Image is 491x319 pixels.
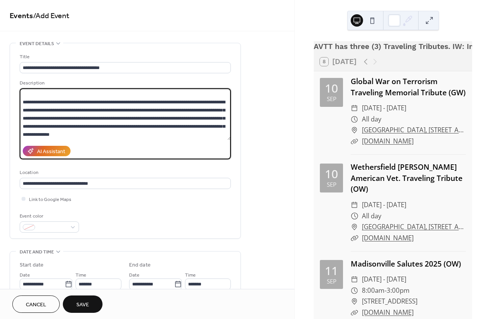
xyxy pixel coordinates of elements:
[20,248,54,256] span: Date and time
[20,53,229,61] div: Title
[351,274,358,285] div: ​
[362,274,406,285] span: [DATE] - [DATE]
[351,199,358,211] div: ​
[20,271,30,279] span: Date
[20,79,229,87] div: Description
[185,271,196,279] span: Time
[23,146,71,156] button: AI Assistant
[351,114,358,125] div: ​
[385,285,387,296] span: -
[327,278,336,284] div: Sep
[362,125,466,136] a: [GEOGRAPHIC_DATA], [STREET_ADDRESS]
[325,83,338,94] div: 10
[20,212,77,220] div: Event color
[12,295,60,313] button: Cancel
[325,168,338,180] div: 10
[351,307,358,318] div: ​
[362,285,385,296] span: 8:00am
[351,285,358,296] div: ​
[362,114,381,125] span: All day
[29,196,71,204] span: Link to Google Maps
[351,125,358,136] div: ​
[20,261,44,269] div: Start date
[351,296,358,307] div: ​
[63,295,103,313] button: Save
[351,221,358,233] div: ​
[76,271,86,279] span: Time
[327,96,336,102] div: Sep
[20,40,54,48] span: Event details
[362,199,406,211] span: [DATE] - [DATE]
[387,285,410,296] span: 3:00pm
[362,137,414,145] a: [DOMAIN_NAME]
[362,233,414,242] a: [DOMAIN_NAME]
[37,148,65,156] div: AI Assistant
[325,265,338,277] div: 11
[351,233,358,244] div: ​
[26,301,46,309] span: Cancel
[129,271,140,279] span: Date
[351,211,358,222] div: ​
[129,261,151,269] div: End date
[362,221,466,233] a: [GEOGRAPHIC_DATA], [STREET_ADDRESS]
[33,8,69,24] span: / Add Event
[314,41,472,52] div: AVTT has three (3) Traveling Tributes. IW: Indoor Wall, OW: Outdoor Wall
[351,103,358,114] div: ​
[10,8,33,24] a: Events
[362,308,414,317] a: [DOMAIN_NAME]
[351,136,358,147] div: ​
[20,169,229,177] div: Location
[362,211,381,222] span: All day
[362,103,406,114] span: [DATE] - [DATE]
[351,76,466,98] a: Global War on Terrorism Traveling Memorial Tribute (GW)
[327,182,336,187] div: Sep
[76,301,89,309] span: Save
[351,162,462,194] a: Wethersfield [PERSON_NAME] American Vet. Traveling Tribute (OW)
[362,296,417,307] span: [STREET_ADDRESS]
[351,258,461,269] a: Madisonville Salutes 2025 (OW)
